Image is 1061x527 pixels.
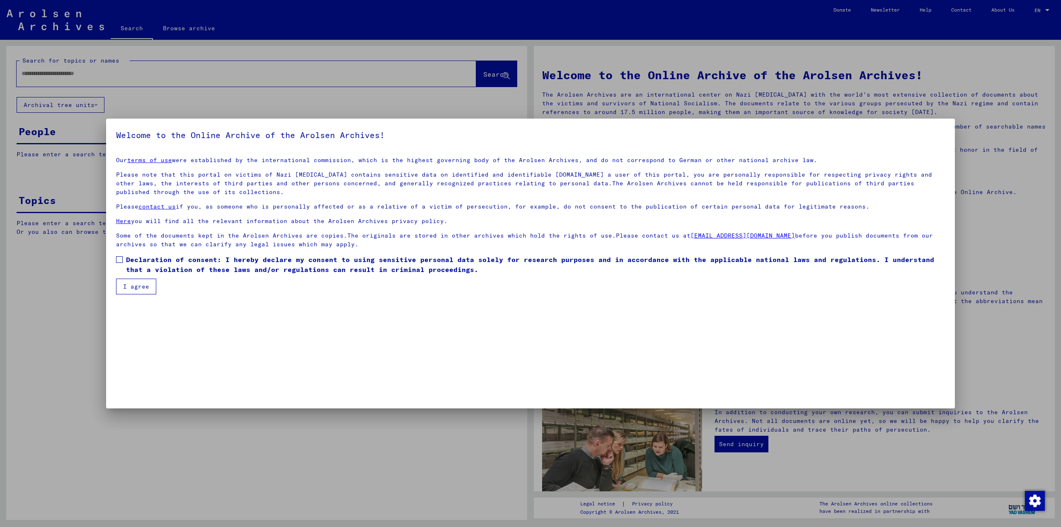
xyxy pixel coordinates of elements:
p: Our were established by the international commission, which is the highest governing body of the ... [116,156,945,165]
p: Please note that this portal on victims of Nazi [MEDICAL_DATA] contains sensitive data on identif... [116,170,945,197]
h5: Welcome to the Online Archive of the Arolsen Archives! [116,129,945,142]
p: Some of the documents kept in the Arolsen Archives are copies.The originals are stored in other a... [116,231,945,249]
button: I agree [116,279,156,294]
p: Please if you, as someone who is personally affected or as a relative of a victim of persecution,... [116,202,945,211]
span: Declaration of consent: I hereby declare my consent to using sensitive personal data solely for r... [126,255,945,274]
p: you will find all the relevant information about the Arolsen Archives privacy policy. [116,217,945,226]
img: Change consent [1025,491,1045,511]
a: Here [116,217,131,225]
a: contact us [138,203,176,210]
a: terms of use [127,156,172,164]
a: [EMAIL_ADDRESS][DOMAIN_NAME] [690,232,795,239]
